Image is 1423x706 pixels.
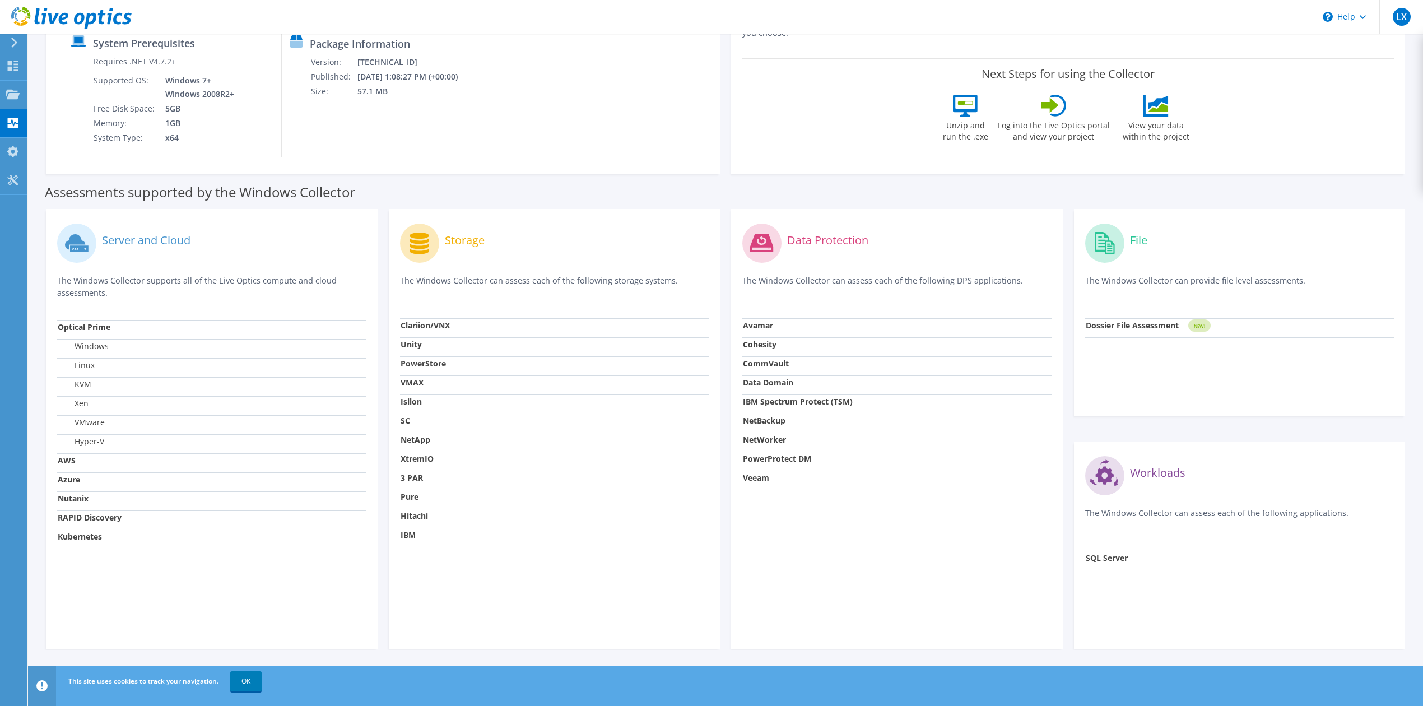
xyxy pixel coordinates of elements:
[1130,235,1147,246] label: File
[1086,320,1179,331] strong: Dossier File Assessment
[45,187,355,198] label: Assessments supported by the Windows Collector
[93,116,157,131] td: Memory:
[93,131,157,145] td: System Type:
[1193,323,1205,329] tspan: NEW!
[102,235,190,246] label: Server and Cloud
[310,55,357,69] td: Version:
[1085,507,1394,530] p: The Windows Collector can assess each of the following applications.
[742,275,1052,298] p: The Windows Collector can assess each of the following DPS applications.
[401,510,428,521] strong: Hitachi
[940,117,992,142] label: Unzip and run the .exe
[310,84,357,99] td: Size:
[787,235,868,246] label: Data Protection
[743,377,793,388] strong: Data Domain
[310,38,410,49] label: Package Information
[58,360,95,371] label: Linux
[57,275,366,299] p: The Windows Collector supports all of the Live Optics compute and cloud assessments.
[58,379,91,390] label: KVM
[401,472,423,483] strong: 3 PAR
[1323,12,1333,22] svg: \n
[401,377,424,388] strong: VMAX
[401,339,422,350] strong: Unity
[982,67,1155,81] label: Next Steps for using the Collector
[1130,467,1185,479] label: Workloads
[743,472,769,483] strong: Veeam
[58,417,105,428] label: VMware
[401,358,446,369] strong: PowerStore
[357,84,473,99] td: 57.1 MB
[230,671,262,691] a: OK
[310,69,357,84] td: Published:
[743,453,811,464] strong: PowerProtect DM
[401,529,416,540] strong: IBM
[58,398,89,409] label: Xen
[743,396,853,407] strong: IBM Spectrum Protect (TSM)
[94,56,176,67] label: Requires .NET V4.7.2+
[93,101,157,116] td: Free Disk Space:
[157,116,236,131] td: 1GB
[401,491,418,502] strong: Pure
[1116,117,1197,142] label: View your data within the project
[1086,552,1128,563] strong: SQL Server
[743,320,773,331] strong: Avamar
[997,117,1110,142] label: Log into the Live Optics portal and view your project
[357,55,473,69] td: [TECHNICAL_ID]
[93,73,157,101] td: Supported OS:
[58,322,110,332] strong: Optical Prime
[157,101,236,116] td: 5GB
[93,38,195,49] label: System Prerequisites
[58,436,104,447] label: Hyper-V
[58,493,89,504] strong: Nutanix
[58,341,109,352] label: Windows
[157,131,236,145] td: x64
[743,434,786,445] strong: NetWorker
[401,415,410,426] strong: SC
[401,320,450,331] strong: Clariion/VNX
[58,455,76,466] strong: AWS
[58,512,122,523] strong: RAPID Discovery
[401,453,434,464] strong: XtremIO
[1085,275,1394,298] p: The Windows Collector can provide file level assessments.
[58,474,80,485] strong: Azure
[743,358,789,369] strong: CommVault
[401,434,430,445] strong: NetApp
[743,415,785,426] strong: NetBackup
[157,73,236,101] td: Windows 7+ Windows 2008R2+
[1393,8,1411,26] span: LX
[445,235,485,246] label: Storage
[68,676,218,686] span: This site uses cookies to track your navigation.
[743,339,776,350] strong: Cohesity
[357,69,473,84] td: [DATE] 1:08:27 PM (+00:00)
[401,396,422,407] strong: Isilon
[58,531,102,542] strong: Kubernetes
[400,275,709,298] p: The Windows Collector can assess each of the following storage systems.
